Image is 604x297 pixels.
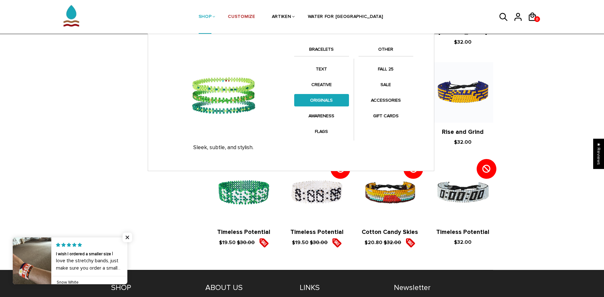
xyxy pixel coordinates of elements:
span: Close popup widget [123,233,132,242]
a: ACCESSORIES [359,94,413,106]
span: $19.50 [292,239,309,246]
span: $32.00 [454,39,472,45]
div: Click to open Judge.me floating reviews tab [593,139,604,169]
h4: Newsletter [394,283,481,293]
a: Timeless Potential [217,228,270,236]
a: OTHER [359,46,413,56]
a: ARTIKEN [272,0,291,34]
h4: LINKS [300,283,384,293]
a: Timeless Potential [436,228,489,236]
a: WATER FOR [GEOGRAPHIC_DATA] [308,0,383,34]
a: GIFT CARDS [359,110,413,122]
a: ORIGINALS [294,94,349,106]
a: 0 [534,16,540,22]
p: Sleek, subtle, and stylish. [159,144,288,151]
h4: SHOP [111,283,196,293]
a: FALL 25 [359,63,413,75]
span: 0 [534,15,540,23]
a: AWARENESS [294,110,349,122]
img: sale5.png [406,238,415,248]
span: $19.50 [219,239,236,246]
s: $30.00 [310,239,328,246]
span: $32.00 [454,139,472,145]
span: $20.80 [365,239,382,246]
a: FLAGS [294,125,349,138]
s: $32.00 [384,239,401,246]
a: CREATIVE [294,78,349,91]
img: sale5.png [259,238,269,248]
a: BRACELETS [294,46,349,56]
span: $32.00 [454,239,472,245]
a: CUSTOMIZE [228,0,255,34]
a: Rise and Grind [442,128,484,136]
img: sale5.png [332,238,342,248]
a: Timeless Potential [290,228,344,236]
h4: ABOUT US [205,283,290,293]
a: Cotton Candy Skies [362,228,418,236]
s: $30.00 [237,239,255,246]
a: SALE [359,78,413,91]
a: TEXT [294,63,349,75]
a: SHOP [199,0,212,34]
